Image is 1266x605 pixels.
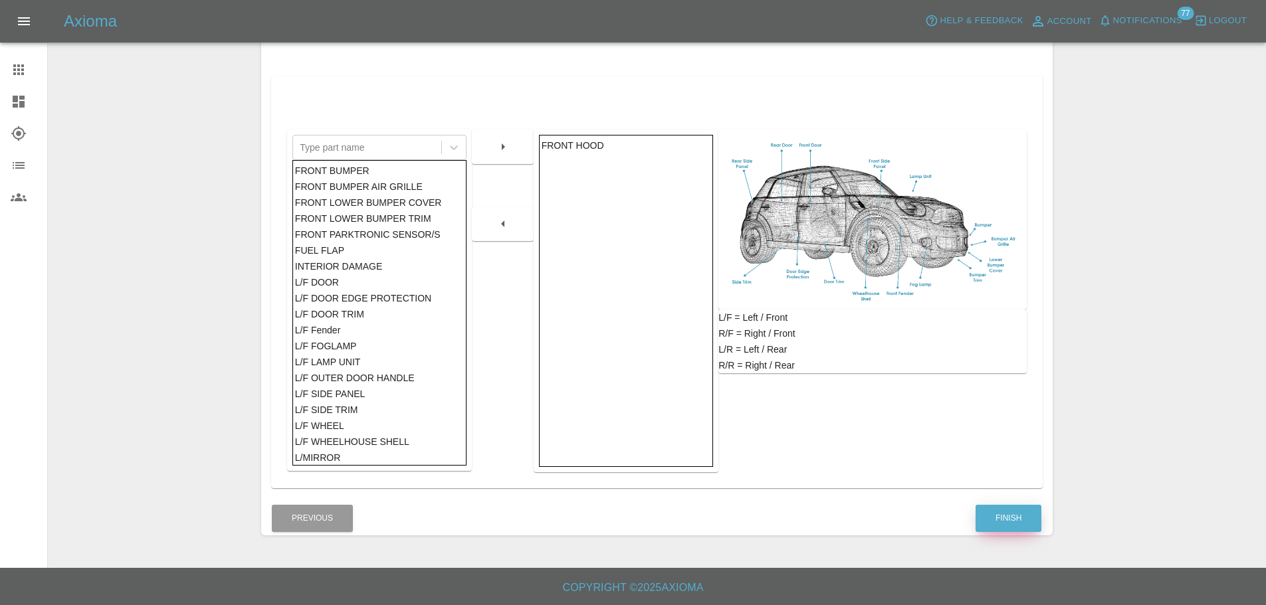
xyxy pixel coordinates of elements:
[295,211,465,226] div: FRONT LOWER BUMPER TRIM
[295,258,465,274] div: INTERIOR DAMAGE
[295,386,465,402] div: L/F SIDE PANEL
[295,306,465,322] div: L/F DOOR TRIM
[295,434,465,450] div: L/F WHEELHOUSE SHELL
[295,338,465,354] div: L/F FOGLAMP
[295,418,465,434] div: L/F WHEEL
[976,505,1041,532] button: Finish
[11,578,1255,597] h6: Copyright © 2025 Axioma
[1047,14,1092,29] span: Account
[295,242,465,258] div: FUEL FLAP
[295,290,465,306] div: L/F DOOR EDGE PROTECTION
[718,309,1027,373] div: L/F = Left / Front R/F = Right / Front L/R = Left / Rear R/R = Right / Rear
[295,226,465,242] div: FRONT PARKTRONIC SENSOR/S
[295,163,465,179] div: FRONT BUMPER
[1191,11,1250,31] button: Logout
[295,370,465,386] div: L/F OUTER DOOR HANDLE
[295,195,465,211] div: FRONT LOWER BUMPER COVER
[1177,7,1194,20] span: 77
[295,274,465,290] div: L/F DOOR
[272,505,353,532] button: Previous
[1113,13,1182,29] span: Notifications
[1209,13,1247,29] span: Logout
[1095,11,1186,31] button: Notifications
[295,322,465,338] div: L/F Fender
[295,354,465,370] div: L/F LAMP UNIT
[295,450,465,466] div: L/MIRROR
[295,402,465,418] div: L/F SIDE TRIM
[542,137,711,153] div: FRONT HOOD
[295,179,465,195] div: FRONT BUMPER AIR GRILLE
[922,11,1026,31] button: Help & Feedback
[64,11,117,32] h5: Axioma
[1027,11,1095,32] a: Account
[940,13,1023,29] span: Help & Feedback
[724,135,1021,305] img: car
[8,5,40,37] button: Open drawer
